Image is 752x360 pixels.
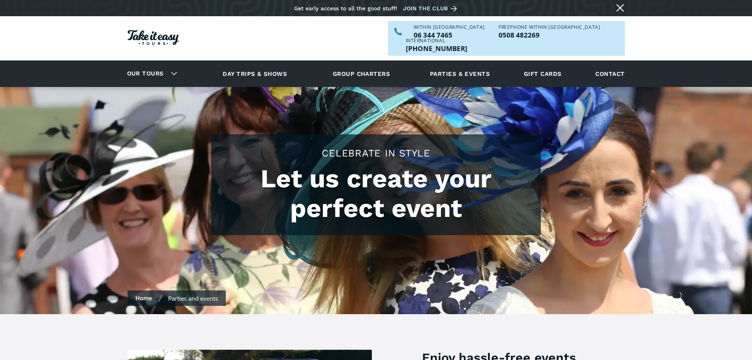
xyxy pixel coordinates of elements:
[414,25,485,30] div: WITHIN [GEOGRAPHIC_DATA]
[219,164,533,223] h1: Let us create your perfect event
[213,63,297,85] a: Day trips & shows
[323,63,400,85] a: Group charters
[591,63,628,85] a: Contact
[406,38,467,43] div: International
[121,64,170,83] a: Our tours
[403,4,460,13] a: Join the club
[118,63,184,85] div: Our tours
[499,32,600,38] p: 0508 482269
[414,32,485,38] a: Call us within NZ on 063447465
[128,290,226,306] nav: Breadcrumbs
[294,5,397,11] div: Get early access to all the good stuff!
[414,32,485,38] p: 06 344 7465
[614,2,626,14] a: Close message
[499,25,600,30] div: Freephone WITHIN [GEOGRAPHIC_DATA]
[520,63,566,85] a: Gift cards
[219,146,533,160] h2: CELEBRATE IN STYLE
[406,45,467,52] a: Call us outside of NZ on +6463447465
[168,294,218,302] div: Parties and events
[499,32,600,38] a: Call us freephone within NZ on 0508482269
[406,45,467,52] p: [PHONE_NUMBER]
[128,26,179,51] a: Homepage
[426,63,494,85] a: Parties & events
[135,294,152,302] a: Home
[128,30,179,45] img: Take it easy Tours logo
